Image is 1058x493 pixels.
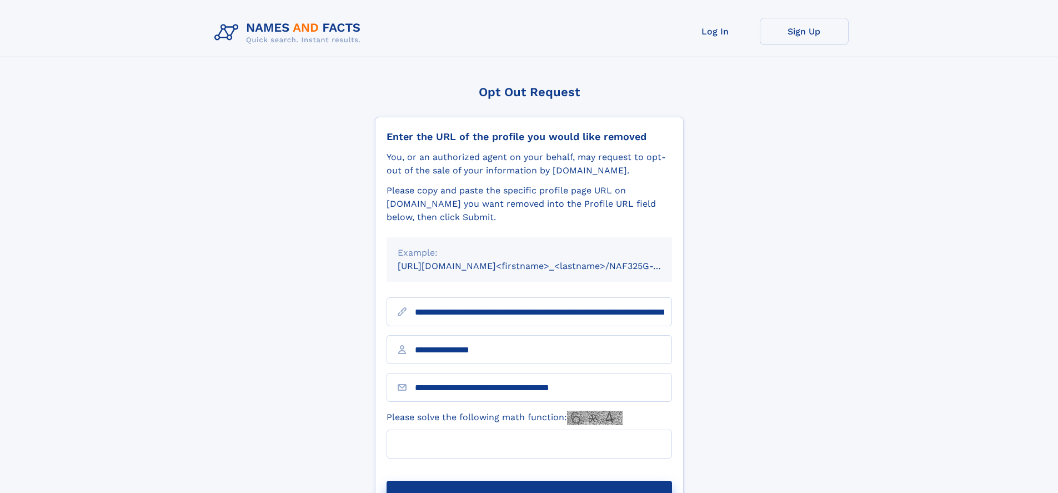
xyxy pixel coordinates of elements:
[387,131,672,143] div: Enter the URL of the profile you would like removed
[387,151,672,177] div: You, or an authorized agent on your behalf, may request to opt-out of the sale of your informatio...
[387,411,623,425] label: Please solve the following math function:
[398,261,693,271] small: [URL][DOMAIN_NAME]<firstname>_<lastname>/NAF325G-xxxxxxxx
[760,18,849,45] a: Sign Up
[387,184,672,224] div: Please copy and paste the specific profile page URL on [DOMAIN_NAME] you want removed into the Pr...
[375,85,684,99] div: Opt Out Request
[210,18,370,48] img: Logo Names and Facts
[671,18,760,45] a: Log In
[398,246,661,260] div: Example:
